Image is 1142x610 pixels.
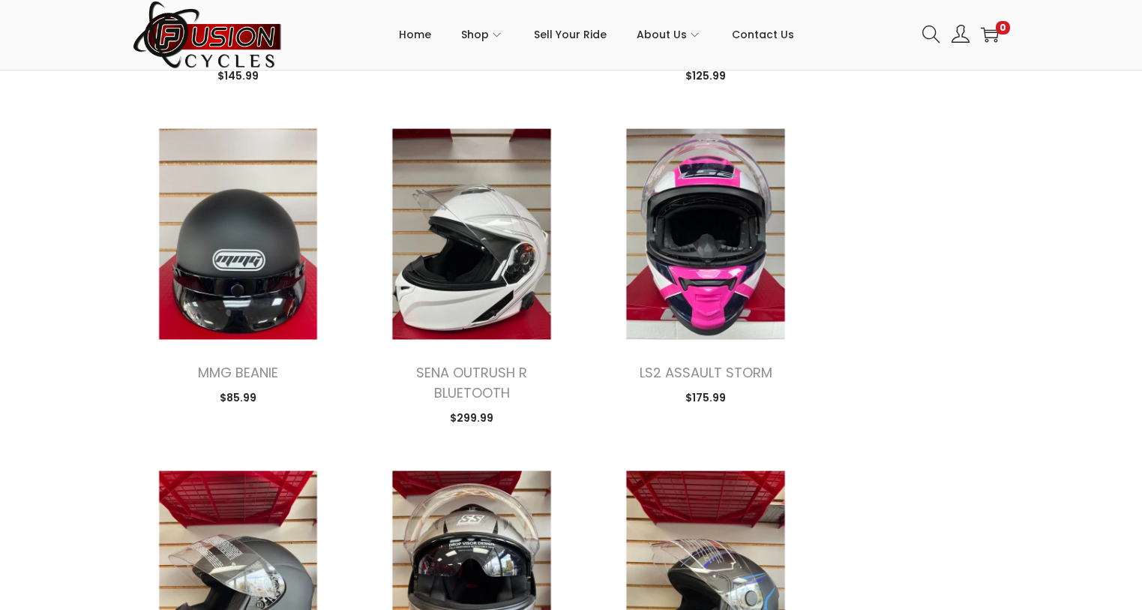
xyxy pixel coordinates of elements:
[217,68,259,83] span: 145.99
[416,363,527,402] a: SENA OUTRUSH R BLUETOOTH
[685,390,726,405] span: 175.99
[461,1,504,68] a: Shop
[461,16,489,53] span: Shop
[685,68,726,83] span: 125.99
[450,410,457,425] span: $
[732,1,794,68] a: Contact Us
[220,390,226,405] span: $
[685,390,692,405] span: $
[399,16,431,53] span: Home
[399,1,431,68] a: Home
[534,1,607,68] a: Sell Your Ride
[640,363,772,382] a: LS2 ASSAULT STORM
[450,410,493,425] span: 299.99
[637,16,687,53] span: About Us
[981,26,999,44] a: 0
[217,68,224,83] span: $
[534,16,607,53] span: Sell Your Ride
[732,16,794,53] span: Contact Us
[637,1,702,68] a: About Us
[198,363,278,382] a: MMG BEANIE
[283,1,911,68] nav: Primary navigation
[685,68,692,83] span: $
[220,390,256,405] span: 85.99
